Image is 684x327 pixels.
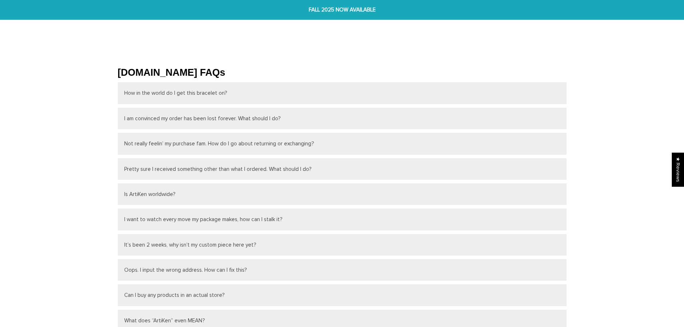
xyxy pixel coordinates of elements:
[118,108,567,129] button: I am convinced my order has been lost forever. What should I do?
[118,67,567,79] h2: [DOMAIN_NAME] FAQs
[118,259,567,281] button: Oops. I input the wrong address. How can I fix this?
[672,153,684,187] div: Click to open Judge.me floating reviews tab
[118,133,567,154] button: Not really feelin’ my purchase fam. How do I go about returning or exchanging?
[118,82,567,104] button: How in the world do I get this bracelet on?
[118,158,567,180] button: Pretty sure I received something other than what I ordered. What should I do?
[118,284,567,306] button: Can I buy any products in an actual store?
[118,209,567,230] button: I want to watch every move my package makes, how can I stalk it?
[118,183,567,205] button: Is ArtiKen worldwide?
[210,6,475,14] span: FALL 2025 NOW AVAILABLE
[118,234,567,256] button: It’s been 2 weeks, why isn’t my custom piece here yet?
